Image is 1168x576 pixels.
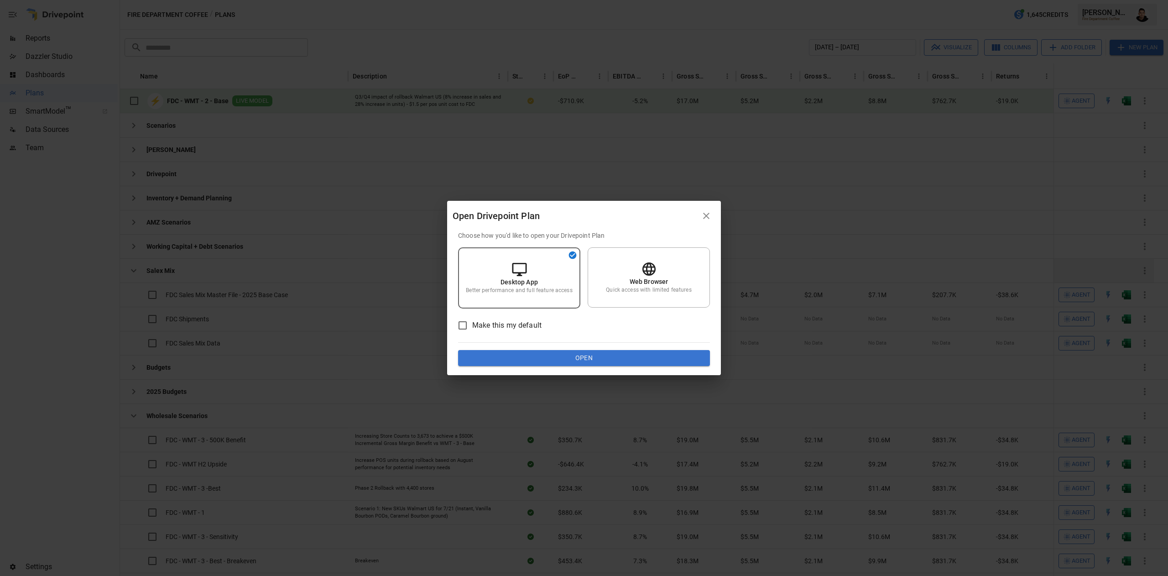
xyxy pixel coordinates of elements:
p: Desktop App [501,278,538,287]
button: Open [458,350,710,367]
div: Open Drivepoint Plan [453,209,697,223]
span: Make this my default [472,320,542,331]
p: Web Browser [630,277,668,286]
p: Choose how you'd like to open your Drivepoint Plan [458,231,710,240]
p: Better performance and full feature access [466,287,572,294]
p: Quick access with limited features [606,286,691,294]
